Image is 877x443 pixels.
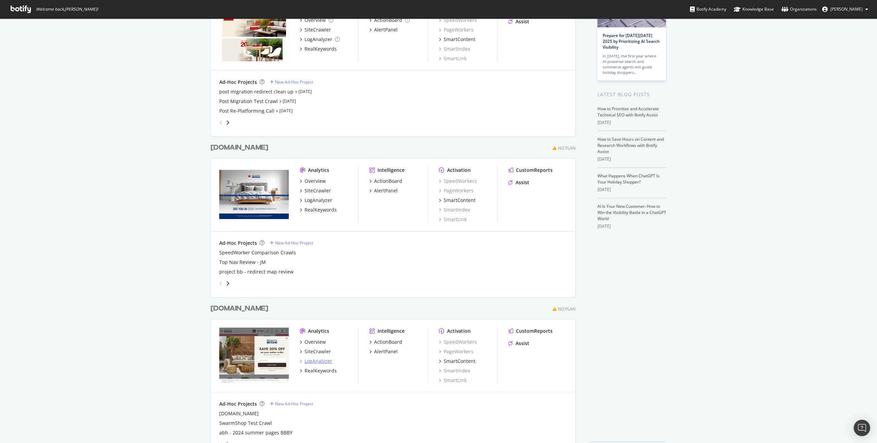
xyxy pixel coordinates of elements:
[225,119,230,126] div: angle-right
[781,6,817,13] div: Organizations
[305,36,332,43] div: LogAnalyzer
[516,328,553,334] div: CustomReports
[439,36,475,43] a: SmartContent
[378,167,405,174] div: Intelligence
[300,348,331,355] a: SiteCrawler
[305,187,331,194] div: SiteCrawler
[300,46,337,52] a: RealKeywords
[817,4,874,15] button: [PERSON_NAME]
[305,358,332,365] div: LogAnalyzer
[444,358,475,365] div: SmartContent
[305,46,337,52] div: RealKeywords
[734,6,774,13] div: Knowledge Base
[444,36,475,43] div: SmartContent
[219,6,289,61] img: overstocksecondary.com
[219,249,296,256] a: SpeedWorker Comparison Crawls
[219,98,278,105] a: Post Migration Test Crawl
[298,89,312,94] a: [DATE]
[219,79,257,86] div: Ad-Hoc Projects
[283,98,296,104] a: [DATE]
[597,91,666,98] div: Latest Blog Posts
[369,348,398,355] a: AlertPanel
[369,339,402,345] a: ActionBoard
[439,26,473,33] a: PageWorkers
[369,178,402,185] a: ActionBoard
[305,348,331,355] div: SiteCrawler
[439,367,470,374] div: SmartIndex
[439,17,477,24] a: SpeedWorkers
[300,17,333,24] a: Overview
[305,367,337,374] div: RealKeywords
[270,79,313,85] a: New Ad-Hoc Project
[305,339,326,345] div: Overview
[439,339,477,345] div: SpeedWorkers
[508,179,529,186] a: Assist
[219,328,289,383] img: overstock.com
[305,17,326,24] div: Overview
[374,17,402,24] div: ActionBoard
[217,117,225,128] div: angle-left
[447,167,471,174] div: Activation
[854,420,870,436] div: Open Intercom Messenger
[439,216,467,223] a: SmartLink
[558,145,576,151] div: No Plan
[305,197,332,204] div: LogAnalyzer
[369,26,398,33] a: AlertPanel
[219,240,257,246] div: Ad-Hoc Projects
[305,178,326,185] div: Overview
[219,268,294,275] a: project bb - redirect map review
[439,46,470,52] a: SmartIndex
[219,107,274,114] a: Post Re-Platforming Call
[308,167,329,174] div: Analytics
[508,18,529,25] a: Assist
[270,240,313,246] a: New Ad-Hoc Project
[508,328,553,334] a: CustomReports
[516,179,529,186] div: Assist
[275,79,313,85] div: New Ad-Hoc Project
[211,143,271,153] a: [DOMAIN_NAME]
[516,18,529,25] div: Assist
[275,240,313,246] div: New Ad-Hoc Project
[305,26,331,33] div: SiteCrawler
[597,223,666,229] div: [DATE]
[211,304,271,314] a: [DOMAIN_NAME]
[300,187,331,194] a: SiteCrawler
[444,197,475,204] div: SmartContent
[219,259,266,266] a: Top Nav Review - JM
[300,367,337,374] a: RealKeywords
[374,339,402,345] div: ActionBoard
[439,55,467,62] a: SmartLink
[300,339,326,345] a: Overview
[211,143,268,153] div: [DOMAIN_NAME]
[597,156,666,162] div: [DATE]
[439,197,475,204] a: SmartContent
[439,358,475,365] a: SmartContent
[374,348,398,355] div: AlertPanel
[597,136,664,154] a: How to Save Hours on Content and Research Workflows with Botify Assist
[603,33,660,50] a: Prepare for [DATE][DATE] 2025 by Prioritizing AI Search Visibility
[270,401,313,407] a: New Ad-Hoc Project
[36,7,98,12] span: Welcome back, [PERSON_NAME] !
[439,187,473,194] a: PageWorkers
[308,328,329,334] div: Analytics
[300,26,331,33] a: SiteCrawler
[225,280,230,287] div: angle-right
[597,119,666,126] div: [DATE]
[300,206,337,213] a: RealKeywords
[516,340,529,347] div: Assist
[439,348,473,355] a: PageWorkers
[300,358,332,365] a: LogAnalyzer
[374,178,402,185] div: ActionBoard
[219,420,272,427] a: SwarmShop Test Crawl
